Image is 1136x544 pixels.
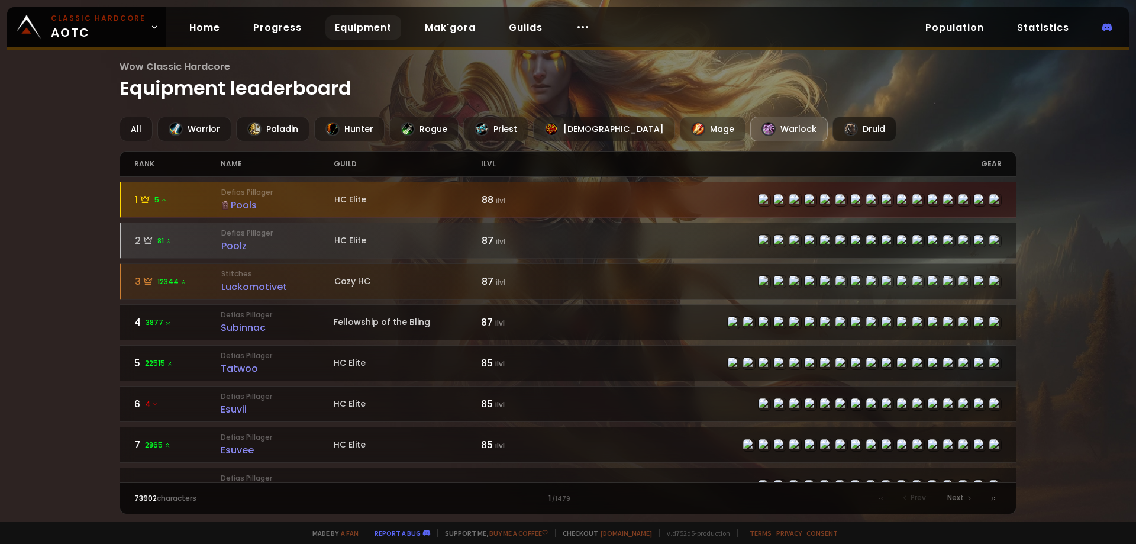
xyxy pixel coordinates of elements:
[334,152,481,176] div: guild
[134,315,221,330] div: 4
[481,397,568,411] div: 85
[437,529,548,537] span: Support me,
[120,117,153,141] div: All
[145,358,173,369] span: 22515
[415,15,485,40] a: Mak'gora
[120,427,1017,463] a: 72865 Defias PillagerEsuveeHC Elite85 ilvlitem-22506item-21608item-22507item-22504item-22730item-...
[482,233,569,248] div: 87
[555,529,652,537] span: Checkout
[221,320,334,335] div: Subinnac
[601,529,652,537] a: [DOMAIN_NAME]
[7,7,166,47] a: Classic HardcoreAOTC
[499,15,552,40] a: Guilds
[120,59,1017,102] h1: Equipment leaderboard
[750,529,772,537] a: Terms
[221,310,334,320] small: Defias Pillager
[947,493,964,503] span: Next
[334,234,482,247] div: HC Elite
[157,276,187,287] span: 12344
[375,529,421,537] a: Report a bug
[489,529,548,537] a: Buy me a coffee
[334,479,481,492] div: petri on god
[334,194,482,206] div: HC Elite
[496,236,505,246] small: ilvl
[51,13,146,24] small: Classic Hardcore
[221,391,334,402] small: Defias Pillager
[221,402,334,417] div: Esuvii
[481,478,568,493] div: 85
[134,493,157,503] span: 73902
[221,350,334,361] small: Defias Pillager
[334,357,481,369] div: HC Elite
[221,443,334,458] div: Esuvee
[221,269,334,279] small: Stitches
[334,275,482,288] div: Cozy HC
[134,397,221,411] div: 6
[482,192,569,207] div: 88
[120,386,1017,422] a: 64 Defias PillagerEsuviiHC Elite85 ilvlitem-22506item-21608item-22507item-22504item-22510item-230...
[145,440,171,450] span: 2865
[221,198,334,213] div: Pools
[221,187,334,198] small: Defias Pillager
[911,493,926,503] span: Prev
[221,239,334,253] div: Poolz
[221,228,334,239] small: Defias Pillager
[120,223,1017,259] a: 281 Defias PillagerPoolzHC Elite87 ilvlitem-22506item-22943item-22507item-22504item-22510item-225...
[221,279,334,294] div: Luckomotivet
[120,304,1017,340] a: 43877 Defias PillagerSubinnacFellowship of the Bling87 ilvlitem-22506item-22943item-22507item-53i...
[134,493,351,504] div: characters
[314,117,385,141] div: Hunter
[659,529,730,537] span: v. d752d5 - production
[351,493,785,504] div: 1
[244,15,311,40] a: Progress
[832,117,896,141] div: Druid
[134,437,221,452] div: 7
[341,529,359,537] a: a fan
[334,439,481,451] div: HC Elite
[495,400,505,410] small: ilvl
[134,152,221,176] div: rank
[157,117,231,141] div: Warrior
[120,263,1017,300] a: 312344 StitchesLuckomotivetCozy HC87 ilvlitem-22506item-22943item-22507item-22504item-22510item-2...
[568,152,1002,176] div: gear
[305,529,359,537] span: Made by
[496,195,505,205] small: ilvl
[145,481,174,491] span: 10003
[481,437,568,452] div: 85
[533,117,675,141] div: [DEMOGRAPHIC_DATA]
[135,274,222,289] div: 3
[1008,15,1079,40] a: Statistics
[334,316,481,329] div: Fellowship of the Bling
[236,117,309,141] div: Paladin
[221,432,334,443] small: Defias Pillager
[134,478,221,493] div: 8
[51,13,146,41] span: AOTC
[120,468,1017,504] a: 810003 Defias PillagerWitlopetri on god85 ilvlitem-22506item-21608item-22507item-22504item-22510i...
[154,195,167,205] span: 5
[806,529,838,537] a: Consent
[552,494,570,504] small: / 1479
[463,117,528,141] div: Priest
[135,192,222,207] div: 1
[157,236,172,246] span: 81
[482,274,569,289] div: 87
[120,59,1017,74] span: Wow Classic Hardcore
[145,399,159,410] span: 4
[135,233,222,248] div: 2
[495,318,505,328] small: ilvl
[916,15,993,40] a: Population
[495,359,505,369] small: ilvl
[495,481,505,491] small: ilvl
[495,440,505,450] small: ilvl
[389,117,459,141] div: Rogue
[146,317,172,328] span: 3877
[776,529,802,537] a: Privacy
[120,345,1017,381] a: 522515 Defias PillagerTatwooHC Elite85 ilvlitem-22506item-22943item-22507item-4335item-22504item-...
[221,152,334,176] div: name
[221,361,334,376] div: Tatwoo
[180,15,230,40] a: Home
[221,473,334,484] small: Defias Pillager
[120,182,1017,218] a: 15Defias PillagerPoolsHC Elite88 ilvlitem-22506item-22943item-22507item-22504item-22510item-22505...
[481,152,568,176] div: ilvl
[481,315,568,330] div: 87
